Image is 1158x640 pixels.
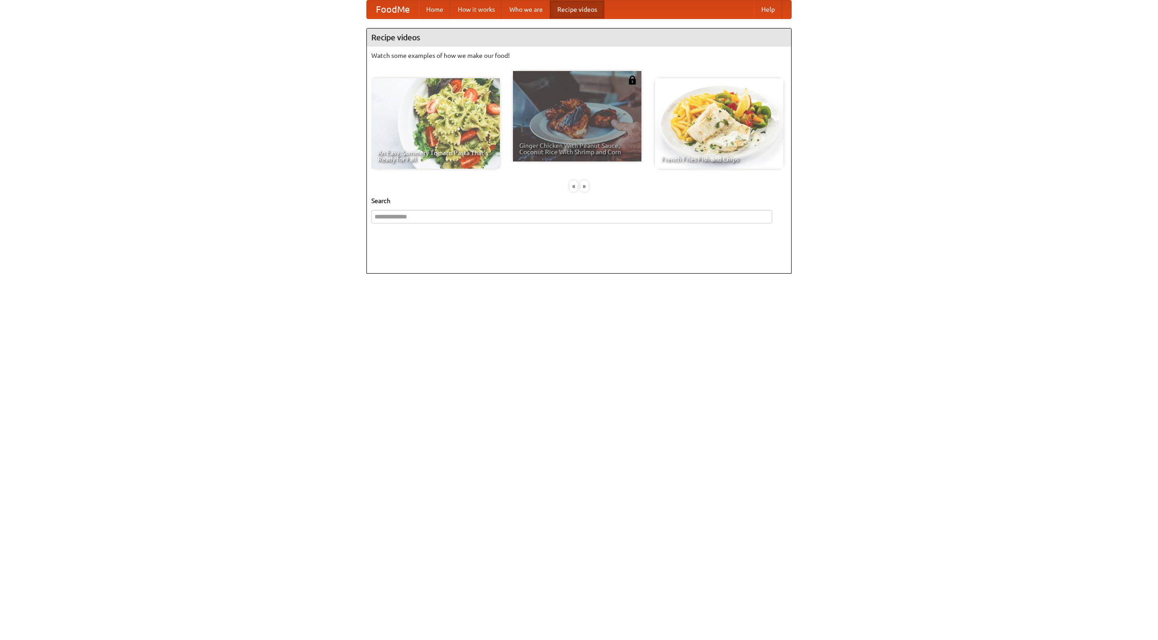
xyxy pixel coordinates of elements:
[502,0,550,19] a: Who we are
[570,180,578,192] div: «
[371,78,500,169] a: An Easy, Summery Tomato Pasta That's Ready for Fall
[378,150,494,162] span: An Easy, Summery Tomato Pasta That's Ready for Fall
[371,51,787,60] p: Watch some examples of how we make our food!
[371,196,787,205] h5: Search
[451,0,502,19] a: How it works
[419,0,451,19] a: Home
[754,0,782,19] a: Help
[655,78,783,169] a: French Fries Fish and Chips
[367,0,419,19] a: FoodMe
[550,0,604,19] a: Recipe videos
[367,28,791,47] h4: Recipe videos
[661,156,777,162] span: French Fries Fish and Chips
[628,76,637,85] img: 483408.png
[580,180,588,192] div: »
